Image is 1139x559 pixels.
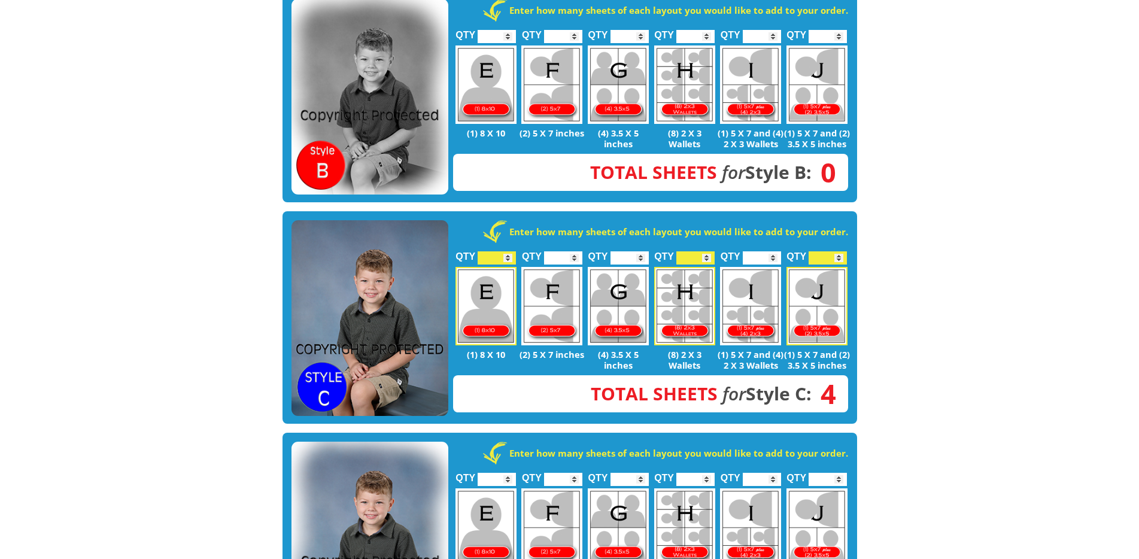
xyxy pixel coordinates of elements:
[455,267,517,345] img: E
[291,220,448,417] img: STYLE C
[453,349,520,360] p: (1) 8 X 10
[786,238,806,268] label: QTY
[654,17,674,46] label: QTY
[651,349,718,370] p: (8) 2 X 3 Wallets
[718,349,784,370] p: (1) 5 X 7 and (4) 2 X 3 Wallets
[654,267,715,345] img: H
[588,267,649,345] img: G
[590,160,717,184] span: Total Sheets
[509,226,848,238] strong: Enter how many sheets of each layout you would like to add to your order.
[522,17,542,46] label: QTY
[522,238,542,268] label: QTY
[519,127,585,138] p: (2) 5 X 7 inches
[588,460,608,489] label: QTY
[591,381,812,406] strong: Style C:
[722,381,746,406] em: for
[519,349,585,360] p: (2) 5 X 7 inches
[720,45,781,124] img: I
[654,238,674,268] label: QTY
[588,238,608,268] label: QTY
[786,460,806,489] label: QTY
[591,381,718,406] span: Total Sheets
[590,160,812,184] strong: Style B:
[721,238,740,268] label: QTY
[455,238,475,268] label: QTY
[812,387,836,400] span: 4
[784,127,851,149] p: (1) 5 X 7 and (2) 3.5 X 5 inches
[455,17,475,46] label: QTY
[786,17,806,46] label: QTY
[509,447,848,459] strong: Enter how many sheets of each layout you would like to add to your order.
[784,349,851,370] p: (1) 5 X 7 and (2) 3.5 X 5 inches
[509,4,848,16] strong: Enter how many sheets of each layout you would like to add to your order.
[654,460,674,489] label: QTY
[721,17,740,46] label: QTY
[721,460,740,489] label: QTY
[812,166,836,179] span: 0
[722,160,745,184] em: for
[521,45,582,124] img: F
[455,45,517,124] img: E
[522,460,542,489] label: QTY
[654,45,715,124] img: H
[720,267,781,345] img: I
[718,127,784,149] p: (1) 5 X 7 and (4) 2 X 3 Wallets
[455,460,475,489] label: QTY
[585,127,652,149] p: (4) 3.5 X 5 inches
[585,349,652,370] p: (4) 3.5 X 5 inches
[786,267,848,345] img: J
[786,45,848,124] img: J
[651,127,718,149] p: (8) 2 X 3 Wallets
[453,127,520,138] p: (1) 8 X 10
[588,45,649,124] img: G
[588,17,608,46] label: QTY
[521,267,582,345] img: F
